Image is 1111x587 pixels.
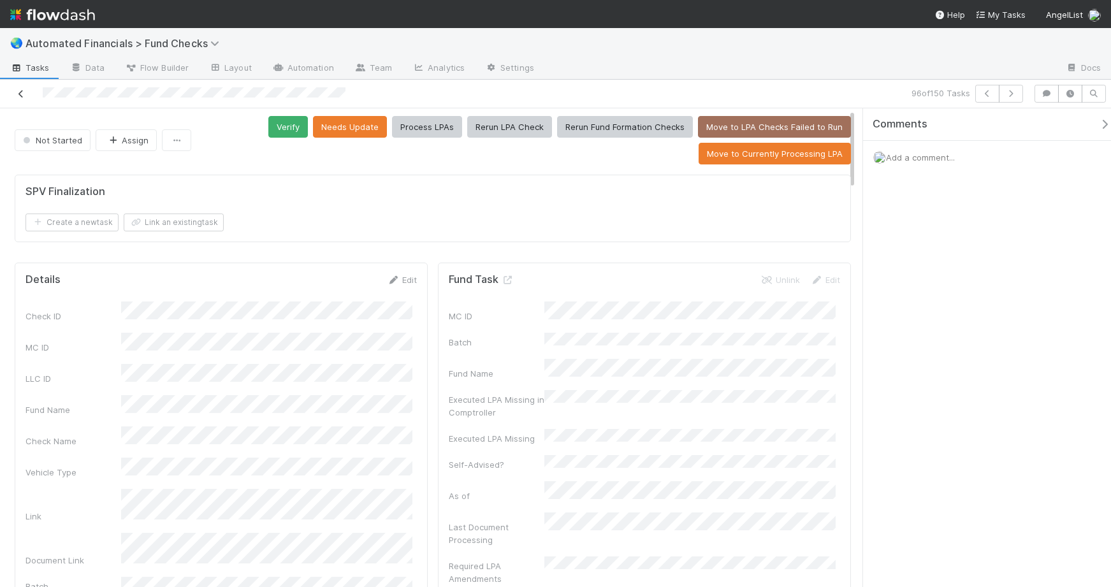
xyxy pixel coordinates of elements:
div: Help [934,8,965,21]
img: avatar_1d14498f-6309-4f08-8780-588779e5ce37.png [1088,9,1101,22]
a: My Tasks [975,8,1026,21]
a: Settings [475,59,544,79]
span: 🌏 [10,38,23,48]
button: Assign [96,129,157,151]
h5: SPV Finalization [25,185,105,198]
div: LLC ID [25,372,121,385]
span: Add a comment... [886,152,955,163]
span: Comments [873,118,927,131]
h5: Details [25,273,61,286]
div: Check Name [25,435,121,447]
a: Data [60,59,115,79]
button: Not Started [15,129,91,151]
button: Verify [268,116,308,138]
a: Layout [199,59,262,79]
div: MC ID [25,341,121,354]
a: Edit [387,275,417,285]
div: Link [25,510,121,523]
span: AngelList [1046,10,1083,20]
a: Analytics [402,59,475,79]
a: Automation [262,59,344,79]
div: Document Link [25,554,121,567]
a: Edit [810,275,840,285]
span: Automated Financials > Fund Checks [25,37,226,50]
a: Docs [1056,59,1111,79]
a: Flow Builder [115,59,199,79]
div: Check ID [25,310,121,322]
div: Self-Advised? [449,458,544,471]
h5: Fund Task [449,273,514,286]
div: Batch [449,336,544,349]
div: Executed LPA Missing [449,432,544,445]
img: logo-inverted-e16ddd16eac7371096b0.svg [10,4,95,25]
div: Required LPA Amendments [449,560,544,585]
span: My Tasks [975,10,1026,20]
button: Rerun LPA Check [467,116,552,138]
button: Create a newtask [25,214,119,231]
div: Vehicle Type [25,466,121,479]
span: 96 of 150 Tasks [911,87,970,99]
img: avatar_1d14498f-6309-4f08-8780-588779e5ce37.png [873,151,886,164]
div: Executed LPA Missing in Comptroller [449,393,544,419]
div: Fund Name [449,367,544,380]
a: Team [344,59,402,79]
button: Link an existingtask [124,214,224,231]
div: As of [449,489,544,502]
span: Not Started [20,135,82,145]
div: Fund Name [25,403,121,416]
button: Rerun Fund Formation Checks [557,116,693,138]
div: Last Document Processing [449,521,544,546]
span: Tasks [10,61,50,74]
button: Process LPAs [392,116,462,138]
div: MC ID [449,310,544,322]
button: Needs Update [313,116,387,138]
a: Unlink [760,275,800,285]
span: Flow Builder [125,61,189,74]
button: Move to Currently Processing LPA [699,143,851,164]
button: Move to LPA Checks Failed to Run [698,116,851,138]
